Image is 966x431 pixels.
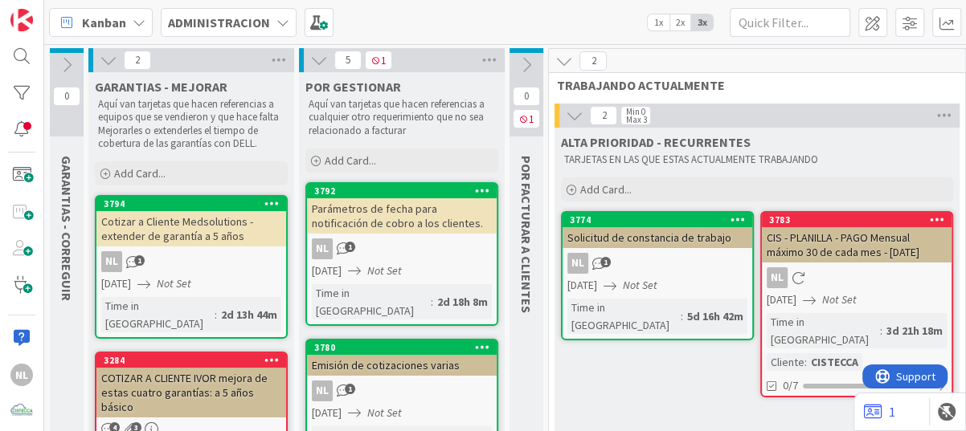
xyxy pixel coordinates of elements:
div: 2d 18h 8m [433,293,492,311]
i: Not Set [623,278,657,292]
span: 1 [134,255,145,266]
p: TARJETAS EN LAS QUE ESTAS ACTUALMENTE TRABAJANDO [564,153,950,166]
div: NL [10,364,33,386]
div: Min 0 [625,108,645,116]
div: Emisión de cotizaciones varias [307,355,497,376]
span: Support [34,2,73,22]
span: : [804,353,807,371]
i: Not Set [367,263,402,278]
div: NL [312,238,333,259]
span: POR FACTURAR A CLIENTES [518,156,534,313]
input: Quick Filter... [730,8,850,37]
div: Parámetros de fecha para notificación de cobro a los clientes. [307,198,497,234]
div: 3774 [563,213,752,227]
img: Visit kanbanzone.com [10,9,33,31]
div: 3794Cotizar a Cliente Medsolutions -extender de garantía a 5 años [96,197,286,246]
div: Cliente [767,353,804,371]
span: 2 [579,51,607,71]
span: GARANTIAS - CORREGUIR [59,156,75,301]
div: NL [567,253,588,274]
div: 3792Parámetros de fecha para notificación de cobro a los clientes. [307,184,497,234]
div: 3783 [769,214,952,226]
span: 1 [600,257,611,267]
span: [DATE] [312,262,342,279]
span: Add Card... [114,166,166,181]
span: Add Card... [325,153,376,168]
div: COTIZAR A CLIENTE IVOR mejora de estas cuatro garantías: a 5 años básico [96,368,286,417]
span: 0/7 [783,377,798,394]
div: NL [312,380,333,401]
span: : [215,306,217,323]
div: CISTECCA [807,353,862,371]
span: TRABAJANDO ACTUALMENTE [557,77,945,93]
span: 2 [124,51,151,70]
span: Add Card... [580,182,632,197]
span: ALTA PRIORIDAD - RECURRENTES [561,134,751,150]
div: NL [767,267,788,288]
span: 1 [365,51,392,70]
span: GARANTIAS - MEJORAR [95,79,227,95]
div: 2d 13h 44m [217,306,281,323]
span: POR GESTIONAR [305,79,401,95]
div: Time in [GEOGRAPHIC_DATA] [567,299,681,334]
span: 0 [513,87,540,106]
div: 3783CIS - PLANILLA - PAGO Mensual máximo 30 de cada mes - [DATE] [762,213,952,262]
span: : [681,307,683,325]
p: Aquí van tarjetas que hacen referencias a equipos que se vendieron y que hace falta Mejorarles o ... [98,98,284,150]
span: 2 [590,106,617,125]
div: Time in [GEOGRAPHIC_DATA] [312,284,431,319]
span: Kanban [82,13,126,32]
i: Not Set [157,276,191,291]
div: 3792 [314,185,497,197]
span: 1 [345,384,355,394]
span: [DATE] [767,291,796,308]
div: Time in [GEOGRAPHIC_DATA] [767,313,880,348]
div: NL [563,253,752,274]
div: 5d 16h 42m [683,307,747,325]
div: Cotizar a Cliente Medsolutions -extender de garantía a 5 años [96,211,286,246]
span: [DATE] [312,405,342,421]
span: 5 [334,51,362,70]
div: 3794 [104,198,286,209]
div: 3d 21h 18m [882,322,947,340]
div: Time in [GEOGRAPHIC_DATA] [101,297,215,332]
div: NL [96,251,286,272]
div: 3792 [307,184,497,198]
a: 1 [864,402,895,421]
div: 3780 [314,342,497,353]
i: Not Set [822,292,857,307]
span: 1 [513,109,540,128]
i: Not Set [367,405,402,420]
div: 3284 [96,353,286,368]
div: 3794 [96,197,286,211]
div: 3774Solicitud de constancia de trabajo [563,213,752,248]
div: Max 3 [625,116,646,124]
span: [DATE] [101,275,131,292]
span: [DATE] [567,277,597,294]
img: avatar [10,400,33,422]
div: 3780Emisión de cotizaciones varias [307,340,497,376]
b: ADMINISTRACION [168,14,270,30]
span: 0 [53,87,80,106]
div: 3783 [762,213,952,227]
span: : [880,322,882,340]
div: 3780 [307,340,497,355]
span: 3x [691,14,713,30]
p: Aquí van tarjetas que hacen referencias a cualquier otro requerimiento que no sea relacionado a f... [309,98,495,137]
div: 3284 [104,355,286,366]
span: 1 [345,242,355,252]
span: 2x [669,14,691,30]
div: NL [101,251,122,272]
div: NL [307,380,497,401]
div: NL [307,238,497,259]
div: NL [762,267,952,288]
span: : [431,293,433,311]
div: 3284COTIZAR A CLIENTE IVOR mejora de estas cuatro garantías: a 5 años básico [96,353,286,417]
div: 3774 [570,214,752,226]
div: CIS - PLANILLA - PAGO Mensual máximo 30 de cada mes - [DATE] [762,227,952,262]
div: Solicitud de constancia de trabajo [563,227,752,248]
span: 1x [648,14,669,30]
